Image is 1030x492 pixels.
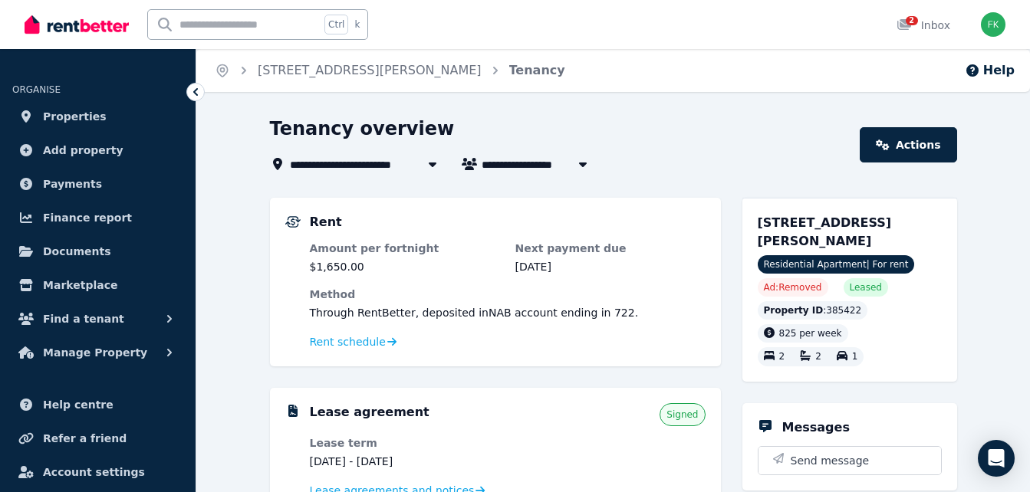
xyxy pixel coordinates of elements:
span: Manage Property [43,343,147,362]
a: Payments [12,169,183,199]
span: Documents [43,242,111,261]
dt: Amount per fortnight [310,241,500,256]
a: Finance report [12,202,183,233]
span: 825 per week [779,328,842,339]
a: Actions [860,127,956,162]
span: k [354,18,360,31]
div: Open Intercom Messenger [978,440,1015,477]
button: Find a tenant [12,303,183,334]
button: Help [965,61,1015,80]
a: Tenancy [509,63,565,77]
dd: $1,650.00 [310,259,500,274]
span: 2 [906,16,918,25]
a: Properties [12,101,183,132]
span: 2 [779,352,785,362]
span: Property ID [764,304,824,317]
button: Send message [759,447,941,474]
a: Documents [12,236,183,267]
dd: [DATE] [515,259,706,274]
a: Refer a friend [12,423,183,454]
span: Add property [43,141,123,159]
span: Ad: Removed [764,281,822,294]
nav: Breadcrumb [196,49,584,92]
img: RentBetter [25,13,129,36]
span: [STREET_ADDRESS][PERSON_NAME] [758,215,892,248]
span: Properties [43,107,107,126]
span: Account settings [43,463,145,481]
h5: Rent [310,213,342,231]
a: Account settings [12,457,183,487]
span: Refer a friend [43,429,127,448]
a: [STREET_ADDRESS][PERSON_NAME] [258,63,482,77]
span: Through RentBetter , deposited in NAB account ending in 722 . [310,307,639,319]
span: 2 [815,352,821,362]
dd: [DATE] - [DATE] [310,454,500,469]
span: Help centre [43,395,114,414]
h1: Tenancy overview [270,116,455,141]
span: Leased [850,281,882,294]
div: Inbox [897,18,950,33]
span: ORGANISE [12,84,61,95]
span: Rent schedule [310,334,386,349]
span: Payments [43,175,102,193]
span: 1 [852,352,858,362]
span: Ctrl [324,15,348,34]
dt: Method [310,287,706,302]
div: : 385422 [758,301,868,320]
a: Add property [12,135,183,166]
img: Rental Payments [285,216,301,228]
span: Find a tenant [43,310,124,328]
a: Rent schedule [310,334,397,349]
span: Signed [666,408,698,421]
button: Manage Property [12,337,183,368]
a: Marketplace [12,270,183,300]
span: Residential Apartment | For rent [758,255,915,274]
img: Fiona Kelly [981,12,1005,37]
h5: Messages [782,418,850,437]
a: Help centre [12,389,183,420]
dt: Lease term [310,435,500,451]
span: Send message [791,453,870,468]
span: Marketplace [43,276,117,294]
h5: Lease agreement [310,403,429,421]
dt: Next payment due [515,241,706,256]
span: Finance report [43,208,132,227]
